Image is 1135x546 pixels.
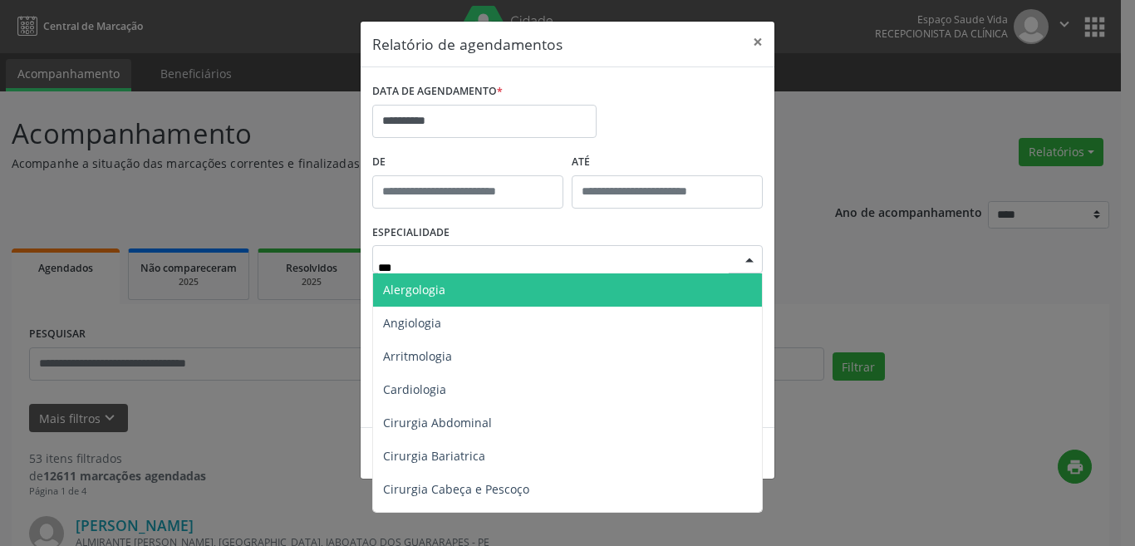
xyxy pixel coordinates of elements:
[383,315,441,331] span: Angiologia
[372,220,450,246] label: ESPECIALIDADE
[741,22,774,62] button: Close
[372,33,563,55] h5: Relatório de agendamentos
[383,381,446,397] span: Cardiologia
[372,150,563,175] label: De
[372,79,503,105] label: DATA DE AGENDAMENTO
[383,481,529,497] span: Cirurgia Cabeça e Pescoço
[383,415,492,430] span: Cirurgia Abdominal
[572,150,763,175] label: ATÉ
[383,448,485,464] span: Cirurgia Bariatrica
[383,282,445,298] span: Alergologia
[383,348,452,364] span: Arritmologia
